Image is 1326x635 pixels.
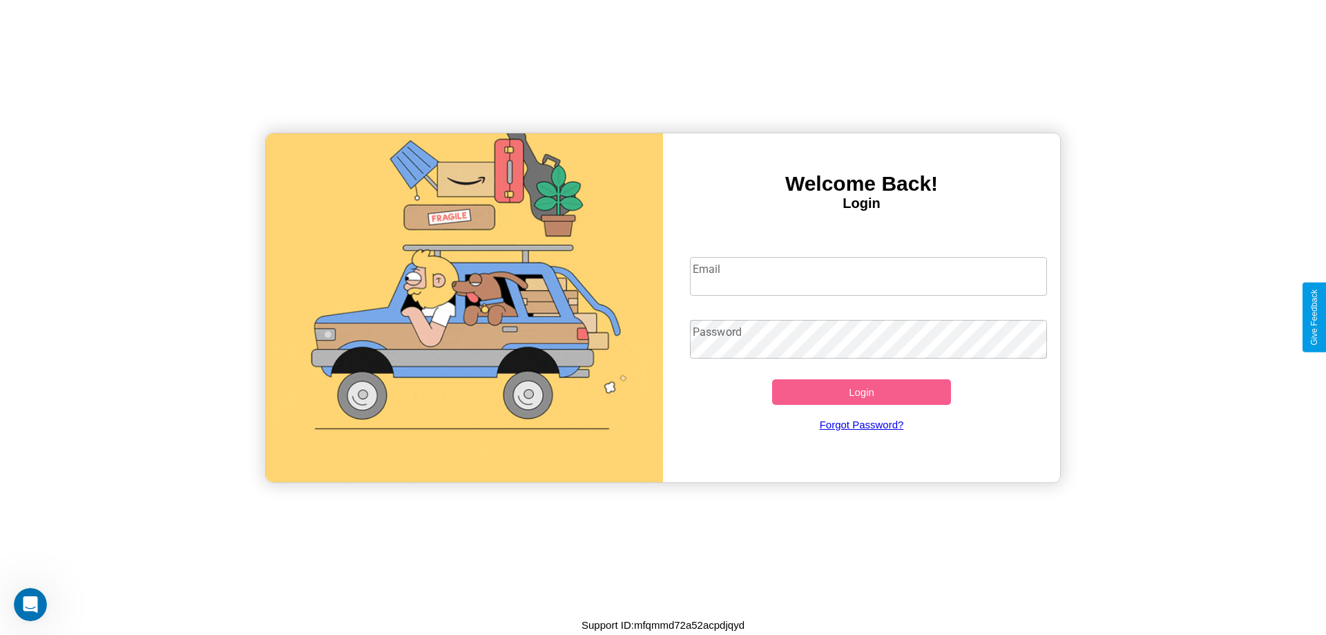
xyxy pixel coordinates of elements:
[582,616,744,634] p: Support ID: mfqmmd72a52acpdjqyd
[772,379,951,405] button: Login
[663,172,1060,196] h3: Welcome Back!
[266,133,663,482] img: gif
[683,405,1041,444] a: Forgot Password?
[14,588,47,621] iframe: Intercom live chat
[663,196,1060,211] h4: Login
[1309,290,1319,345] div: Give Feedback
